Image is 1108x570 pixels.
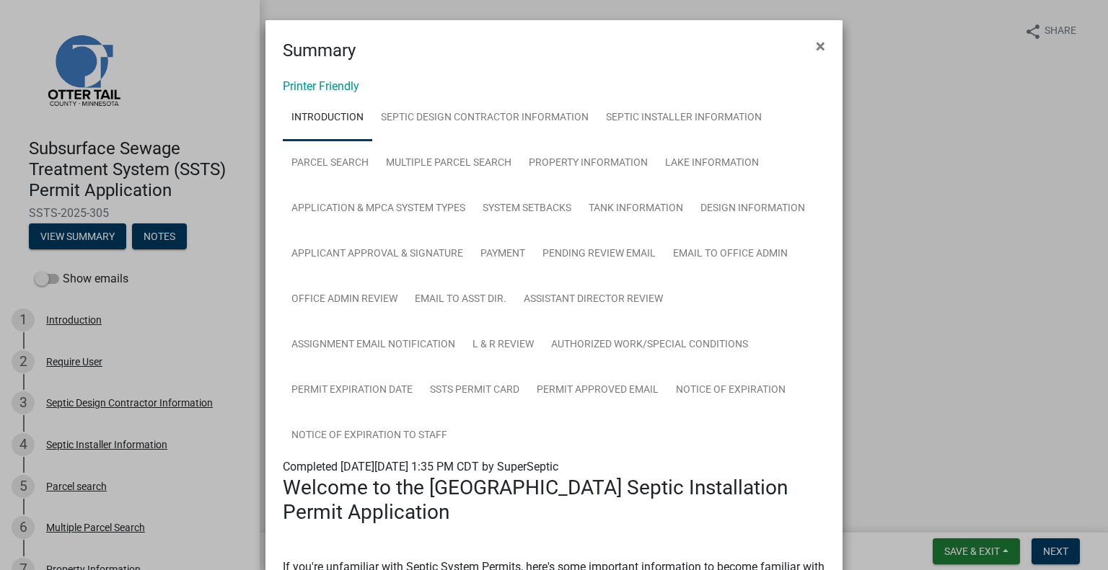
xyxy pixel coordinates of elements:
[406,277,515,323] a: Email to Asst Dir.
[283,368,421,414] a: Permit Expiration Date
[283,277,406,323] a: Office Admin Review
[515,277,672,323] a: Assistant Director Review
[283,79,359,93] a: Printer Friendly
[692,186,814,232] a: Design Information
[283,141,377,187] a: Parcel search
[283,322,464,368] a: Assignment Email Notification
[283,231,472,277] a: Applicant Approval & Signature
[528,368,667,414] a: Permit Approved Email
[372,95,597,141] a: Septic Design Contractor Information
[542,322,757,368] a: Authorized Work/Special Conditions
[283,476,825,524] h3: Welcome to the [GEOGRAPHIC_DATA] Septic Installation Permit Application
[580,186,692,232] a: Tank Information
[283,413,456,459] a: Notice of Expiration to Staff
[667,368,794,414] a: Notice of Expiration
[534,231,664,277] a: Pending review Email
[597,95,770,141] a: Septic Installer Information
[377,141,520,187] a: Multiple Parcel Search
[520,141,656,187] a: Property Information
[816,36,825,56] span: ×
[283,37,356,63] h4: Summary
[464,322,542,368] a: L & R Review
[804,26,837,66] button: Close
[472,231,534,277] a: Payment
[664,231,796,277] a: Email to Office Admin
[283,95,372,141] a: Introduction
[474,186,580,232] a: System Setbacks
[656,141,768,187] a: Lake Information
[283,186,474,232] a: Application & MPCA System Types
[283,460,558,473] span: Completed [DATE][DATE] 1:35 PM CDT by SuperSeptic
[421,368,528,414] a: SSTS Permit Card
